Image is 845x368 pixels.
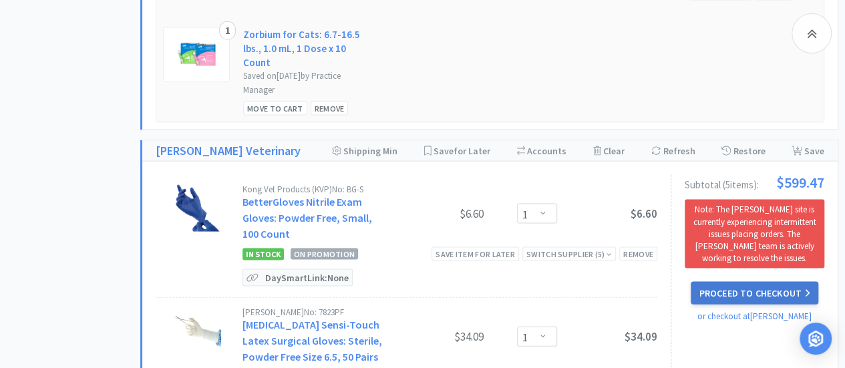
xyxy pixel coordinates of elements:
[631,206,657,221] span: $6.60
[242,318,382,363] a: [MEDICAL_DATA] Sensi-Touch Latex Surgical Gloves: Sterile, Powder Free Size 6.5, 50 Pairs
[311,102,349,116] div: Remove
[156,142,301,161] a: [PERSON_NAME] Veterinary
[691,282,818,305] button: Proceed to Checkout
[262,270,352,286] p: DaySmart Link: None
[776,175,824,190] span: $599.47
[800,323,832,355] div: Open Intercom Messenger
[383,206,484,222] div: $6.60
[690,204,819,264] p: Note: The [PERSON_NAME] site is currently experiencing intermittent issues placing orders. The [P...
[432,247,519,261] div: Save item for later
[792,141,824,161] div: Save
[242,248,284,260] span: In Stock
[243,69,372,98] div: Saved on [DATE] by Practice Manager
[291,248,358,260] span: On Promotion
[242,195,372,240] a: BetterGloves Nitrile Exam Gloves: Powder Free, Small, 100 Count
[685,175,824,190] div: Subtotal ( 5 item s ):
[243,102,307,116] div: Move to Cart
[174,185,221,232] img: fa5cef40e4104edcac58eed9e3631ac9_616406.jpeg
[383,329,484,345] div: $34.09
[243,27,372,69] a: Zorbium for Cats: 6.7-16.5 lbs., 1.0 mL, 1 Dose x 10 Count
[526,248,612,260] div: Switch Supplier ( 5 )
[625,329,657,344] span: $34.09
[332,141,397,161] div: Shipping Min
[174,308,221,355] img: 59f493d452a04c70b94a132dfbab5b5b_207370.jpeg
[517,141,566,161] div: Accounts
[651,141,695,161] div: Refresh
[219,21,236,40] div: 1
[593,141,625,161] div: Clear
[242,308,383,317] div: [PERSON_NAME] No: 7823PF
[697,311,812,322] a: or checkout at [PERSON_NAME]
[619,247,657,261] div: Remove
[242,185,383,194] div: Kong Vet Products (KVP) No: BG-S
[176,35,216,75] img: a069ab25c5ad4362aec44aefd62eef42_491345.png
[434,145,490,157] span: Save for Later
[721,141,765,161] div: Restore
